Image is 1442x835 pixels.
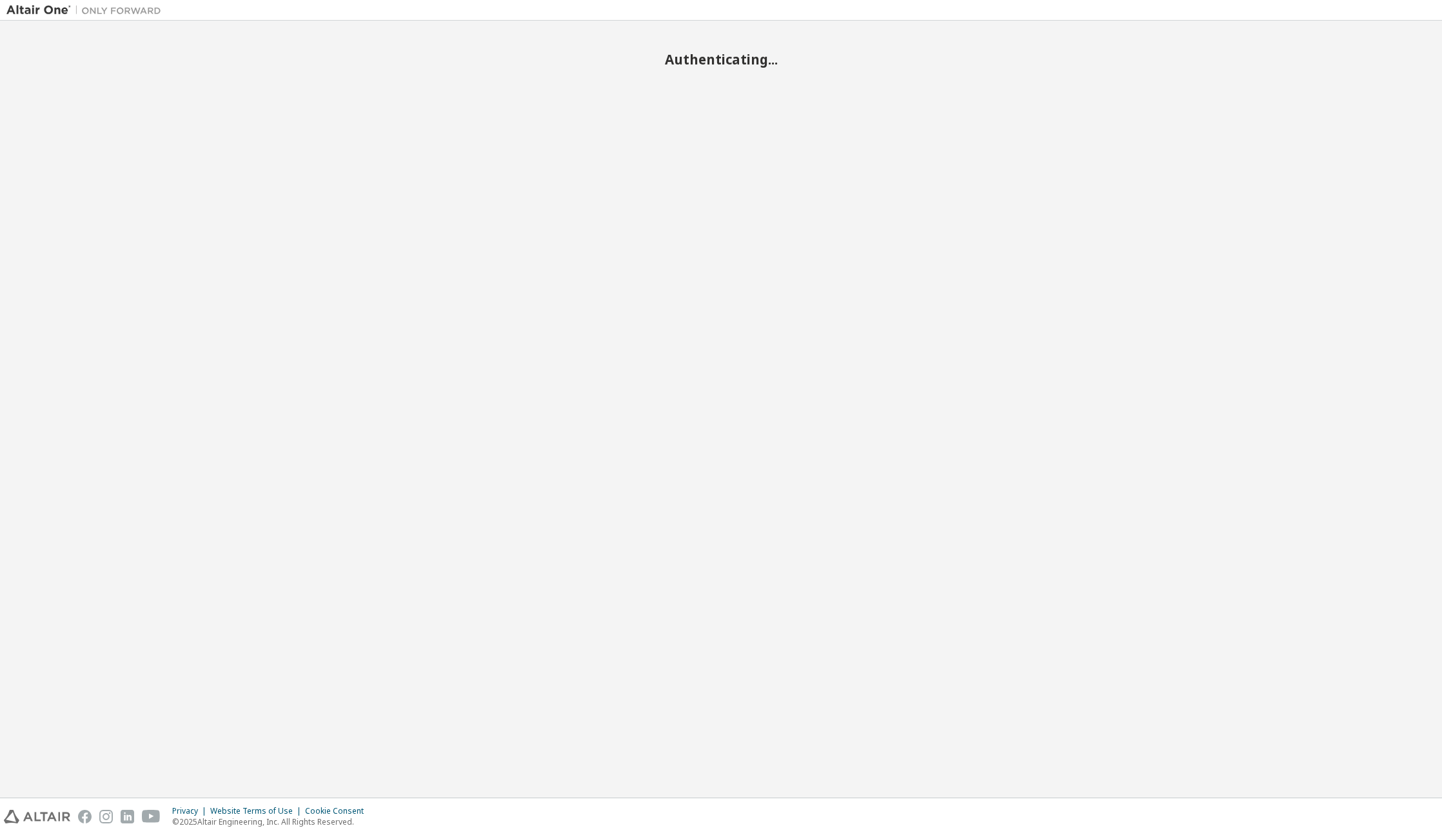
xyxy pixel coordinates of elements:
img: instagram.svg [99,810,113,823]
img: youtube.svg [142,810,161,823]
div: Website Terms of Use [210,806,305,816]
img: facebook.svg [78,810,92,823]
div: Privacy [172,806,210,816]
h2: Authenticating... [6,51,1436,68]
img: altair_logo.svg [4,810,70,823]
img: linkedin.svg [121,810,134,823]
p: © 2025 Altair Engineering, Inc. All Rights Reserved. [172,816,371,827]
img: Altair One [6,4,168,17]
div: Cookie Consent [305,806,371,816]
